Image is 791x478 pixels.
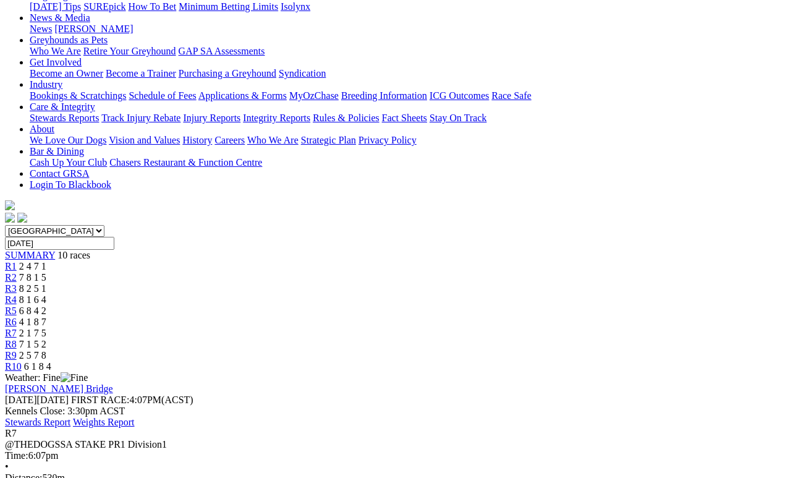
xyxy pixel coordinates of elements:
[30,68,103,79] a: Become an Owner
[5,328,17,338] a: R7
[5,361,22,372] a: R10
[17,213,27,223] img: twitter.svg
[5,461,9,472] span: •
[19,261,46,271] span: 2 4 7 1
[5,200,15,210] img: logo-grsa-white.png
[30,68,786,79] div: Get Involved
[30,101,95,112] a: Care & Integrity
[30,179,111,190] a: Login To Blackbook
[5,428,17,438] span: R7
[30,157,786,168] div: Bar & Dining
[179,1,278,12] a: Minimum Betting Limits
[5,406,786,417] div: Kennels Close: 3:30pm ACST
[5,450,28,461] span: Time:
[5,417,70,427] a: Stewards Report
[5,237,114,250] input: Select date
[30,1,81,12] a: [DATE] Tips
[313,113,379,123] a: Rules & Policies
[5,439,786,450] div: @THEDOGSSA STAKE PR1 Division1
[179,46,265,56] a: GAP SA Assessments
[5,350,17,361] a: R9
[30,157,107,168] a: Cash Up Your Club
[341,90,427,101] a: Breeding Information
[19,339,46,349] span: 7 1 5 2
[129,1,177,12] a: How To Bet
[30,146,84,156] a: Bar & Dining
[109,135,180,145] a: Vision and Values
[5,272,17,283] a: R2
[5,372,88,383] span: Weather: Fine
[83,1,125,12] a: SUREpick
[179,68,276,79] a: Purchasing a Greyhound
[30,90,786,101] div: Industry
[198,90,287,101] a: Applications & Forms
[30,113,99,123] a: Stewards Reports
[19,328,46,338] span: 2 1 7 5
[214,135,245,145] a: Careers
[429,113,486,123] a: Stay On Track
[182,135,212,145] a: History
[30,135,106,145] a: We Love Our Dogs
[73,417,135,427] a: Weights Report
[57,250,90,260] span: 10 races
[30,23,52,34] a: News
[30,113,786,124] div: Care & Integrity
[30,124,54,134] a: About
[30,46,81,56] a: Who We Are
[5,339,17,349] a: R8
[5,395,37,405] span: [DATE]
[30,12,90,23] a: News & Media
[30,57,82,67] a: Get Involved
[30,46,786,57] div: Greyhounds as Pets
[5,261,17,271] a: R1
[382,113,427,123] a: Fact Sheets
[30,23,786,35] div: News & Media
[358,135,417,145] a: Privacy Policy
[5,250,55,260] a: SUMMARY
[101,113,180,123] a: Track Injury Rebate
[61,372,88,383] img: Fine
[491,90,531,101] a: Race Safe
[19,294,46,305] span: 8 1 6 4
[71,395,193,405] span: 4:07PM(ACST)
[83,46,176,56] a: Retire Your Greyhound
[5,283,17,294] a: R3
[30,79,62,90] a: Industry
[30,168,89,179] a: Contact GRSA
[109,157,262,168] a: Chasers Restaurant & Function Centre
[19,283,46,294] span: 8 2 5 1
[301,135,356,145] a: Strategic Plan
[5,294,17,305] a: R4
[5,395,69,405] span: [DATE]
[289,90,339,101] a: MyOzChase
[5,317,17,327] a: R6
[5,305,17,316] a: R5
[281,1,310,12] a: Isolynx
[183,113,240,123] a: Injury Reports
[5,383,113,394] a: [PERSON_NAME] Bridge
[247,135,298,145] a: Who We Are
[30,90,126,101] a: Bookings & Scratchings
[54,23,133,34] a: [PERSON_NAME]
[30,1,786,12] div: Wagering
[30,135,786,146] div: About
[19,317,46,327] span: 4 1 8 7
[129,90,196,101] a: Schedule of Fees
[5,450,786,461] div: 6:07pm
[19,350,46,361] span: 2 5 7 8
[71,395,129,405] span: FIRST RACE:
[19,272,46,283] span: 7 8 1 5
[106,68,176,79] a: Become a Trainer
[243,113,310,123] a: Integrity Reports
[5,213,15,223] img: facebook.svg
